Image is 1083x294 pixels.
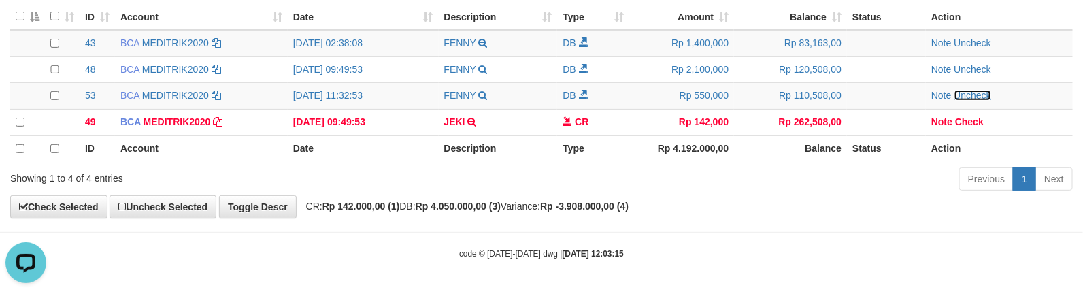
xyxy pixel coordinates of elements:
th: Account [115,136,288,162]
td: Rp 120,508,00 [734,56,847,83]
th: Action [926,3,1073,30]
a: Next [1035,167,1073,191]
a: MEDITRIK2020 [142,64,209,75]
a: Check [955,116,984,127]
span: 48 [85,64,96,75]
td: Rp 1,400,000 [629,30,734,56]
a: Copy MEDITRIK2020 to clipboard [212,37,221,48]
th: Account: activate to sort column ascending [115,3,288,30]
a: MEDITRIK2020 [142,37,209,48]
td: [DATE] 09:49:53 [288,56,439,83]
a: MEDITRIK2020 [142,90,209,101]
strong: Rp -3.908.000,00 (4) [540,201,629,212]
th: : activate to sort column descending [10,3,45,30]
a: FENNY [444,64,476,75]
th: Date [288,136,439,162]
th: Date: activate to sort column ascending [288,3,439,30]
span: DB [563,64,576,75]
th: Status [847,3,926,30]
td: [DATE] 11:32:53 [288,83,439,110]
th: Action [926,136,1073,162]
div: Showing 1 to 4 of 4 entries [10,166,441,185]
th: Type: activate to sort column ascending [557,3,629,30]
strong: [DATE] 12:03:15 [563,249,624,259]
th: Status [847,136,926,162]
span: 43 [85,37,96,48]
td: Rp 262,508,00 [734,110,847,136]
a: Note [931,116,952,127]
button: Open LiveChat chat widget [5,5,46,46]
td: Rp 110,508,00 [734,83,847,110]
strong: Rp 4.050.000,00 (3) [416,201,501,212]
a: Uncheck [954,90,991,101]
strong: Rp 142.000,00 (1) [322,201,400,212]
span: BCA [120,37,139,48]
th: Amount: activate to sort column ascending [629,3,734,30]
span: BCA [120,64,139,75]
a: JEKI [444,116,465,127]
span: DB [563,90,576,101]
a: Copy MEDITRIK2020 to clipboard [212,64,221,75]
a: Uncheck [954,37,991,48]
th: Rp 4.192.000,00 [629,136,734,162]
small: code © [DATE]-[DATE] dwg | [459,249,624,259]
a: Toggle Descr [219,195,297,218]
a: Uncheck [954,64,991,75]
span: CR [575,116,588,127]
a: Previous [959,167,1014,191]
span: BCA [120,90,139,101]
a: Note [931,64,952,75]
td: [DATE] 02:38:08 [288,30,439,56]
td: Rp 2,100,000 [629,56,734,83]
span: BCA [120,116,141,127]
span: 53 [85,90,96,101]
a: Copy MEDITRIK2020 to clipboard [213,116,222,127]
th: Description [439,136,558,162]
th: Description: activate to sort column ascending [439,3,558,30]
span: 49 [85,116,96,127]
th: : activate to sort column ascending [45,3,80,30]
th: Balance: activate to sort column ascending [734,3,847,30]
th: ID [80,136,115,162]
a: Uncheck Selected [110,195,216,218]
td: Rp 83,163,00 [734,30,847,56]
span: DB [563,37,576,48]
a: Copy MEDITRIK2020 to clipboard [212,90,221,101]
a: Note [931,37,952,48]
td: Rp 550,000 [629,83,734,110]
th: Balance [734,136,847,162]
a: FENNY [444,90,476,101]
a: MEDITRIK2020 [144,116,211,127]
a: Check Selected [10,195,107,218]
a: Note [931,90,952,101]
th: ID: activate to sort column ascending [80,3,115,30]
a: FENNY [444,37,476,48]
a: 1 [1013,167,1036,191]
td: [DATE] 09:49:53 [288,110,439,136]
td: Rp 142,000 [629,110,734,136]
th: Type [557,136,629,162]
span: CR: DB: Variance: [299,201,629,212]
